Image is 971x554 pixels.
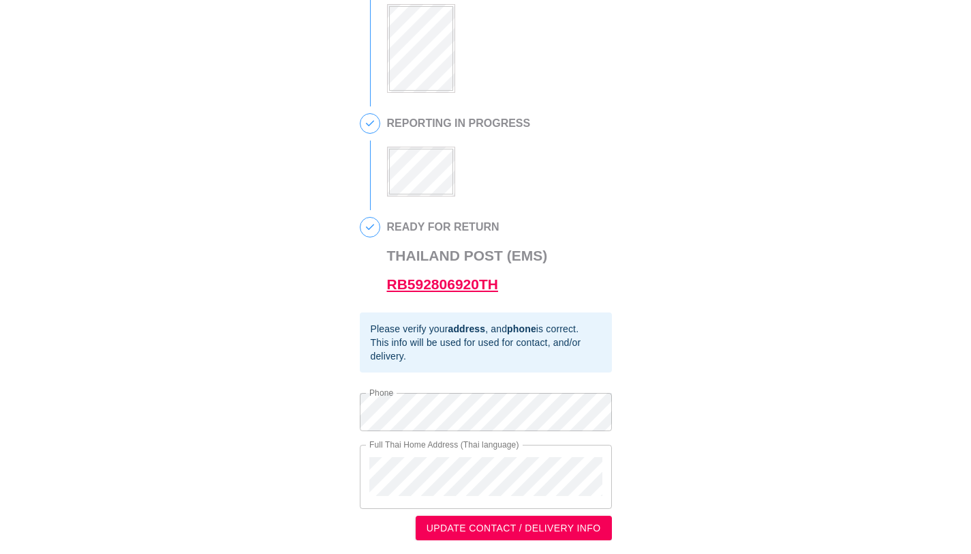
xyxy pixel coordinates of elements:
[360,218,380,237] span: 4
[387,276,498,292] a: RB592806920TH
[387,221,548,233] h2: READY FOR RETURN
[387,117,531,130] h2: REPORTING IN PROGRESS
[507,323,536,334] b: phone
[448,323,485,334] b: address
[371,336,601,363] div: This info will be used for used for contact, and/or delivery.
[387,242,548,299] h3: Thailand Post (EMS)
[360,114,380,133] span: 3
[371,322,601,336] div: Please verify your , and is correct.
[427,520,601,537] span: UPDATE CONTACT / DELIVERY INFO
[416,516,612,541] button: UPDATE CONTACT / DELIVERY INFO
